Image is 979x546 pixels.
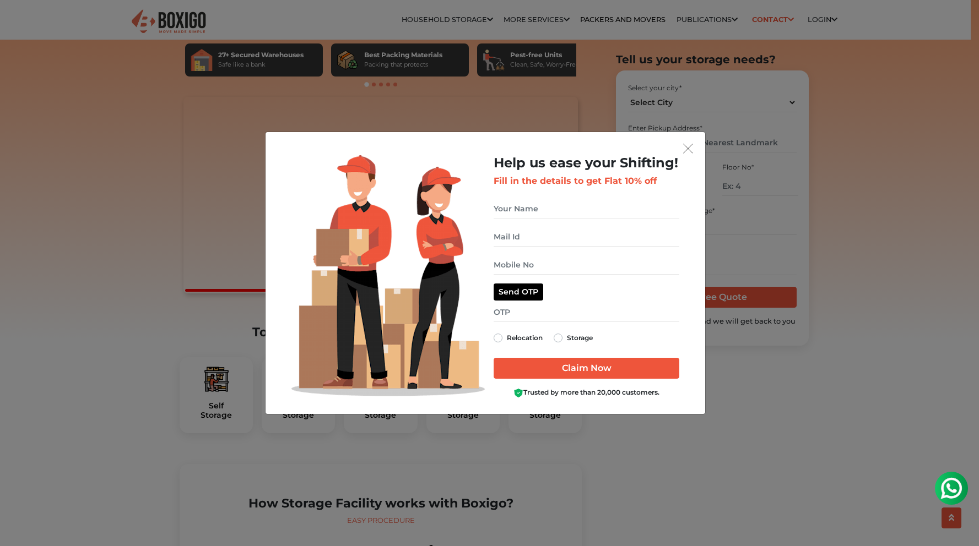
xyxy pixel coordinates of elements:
input: Mail Id [494,227,679,247]
img: whatsapp-icon.svg [11,11,33,33]
input: Your Name [494,199,679,219]
input: OTP [494,303,679,322]
div: Trusted by more than 20,000 customers. [494,387,679,398]
button: Send OTP [494,283,543,301]
img: Boxigo Customer Shield [513,388,523,398]
img: Lead Welcome Image [291,155,485,396]
label: Relocation [507,331,543,345]
input: Claim Now [494,358,679,379]
label: Storage [567,331,593,345]
input: Mobile No [494,255,679,275]
h2: Help us ease your Shifting! [494,155,679,171]
img: exit [683,144,693,154]
h3: Fill in the details to get Flat 10% off [494,176,679,186]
